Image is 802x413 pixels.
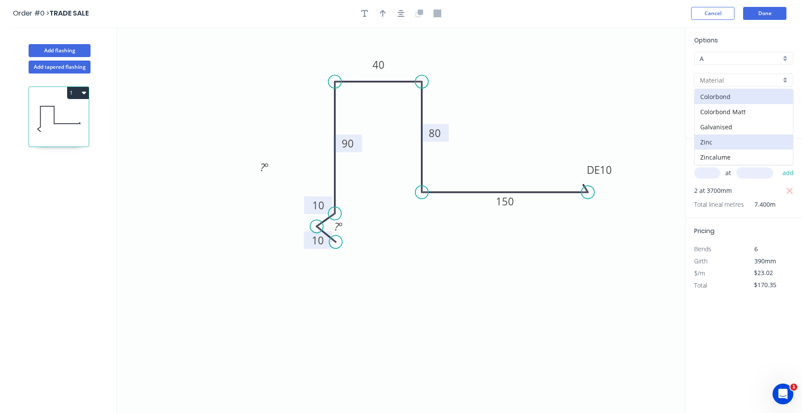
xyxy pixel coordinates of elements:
[700,76,781,85] input: Material
[29,61,91,74] button: Add tapered flashing
[429,126,441,140] tspan: 80
[694,269,705,277] span: $/m
[695,134,793,150] div: Zinc
[694,245,711,253] span: Bends
[694,185,732,197] span: 2 at 3700mm
[743,7,786,20] button: Done
[312,233,324,247] tspan: 10
[265,160,268,174] tspan: º
[312,198,324,212] tspan: 10
[744,198,776,211] span: 7.400m
[29,44,91,57] button: Add flashing
[695,104,793,119] div: Colorbond Matt
[694,198,744,211] span: Total lineal metres
[67,87,89,99] button: 1
[339,219,343,234] tspan: º
[695,89,793,104] div: Colorbond
[778,166,799,180] button: add
[334,219,339,234] tspan: ?
[600,163,612,177] tspan: 10
[587,163,600,177] tspan: DE
[694,281,707,289] span: Total
[694,227,715,235] span: Pricing
[790,384,797,391] span: 1
[695,150,793,165] div: Zincalume
[342,136,354,150] tspan: 90
[754,245,758,253] span: 6
[260,160,265,174] tspan: ?
[691,7,734,20] button: Cancel
[13,8,49,18] span: Order #0 >
[773,384,793,404] iframe: Intercom live chat
[754,257,776,265] span: 390mm
[700,54,781,63] input: Price level
[49,8,89,18] span: TRADE SALE
[372,58,385,72] tspan: 40
[117,27,685,413] svg: 0
[694,36,718,45] span: Options
[496,194,514,208] tspan: 150
[694,257,708,265] span: Girth
[695,119,793,134] div: Galvanised
[725,167,731,179] span: at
